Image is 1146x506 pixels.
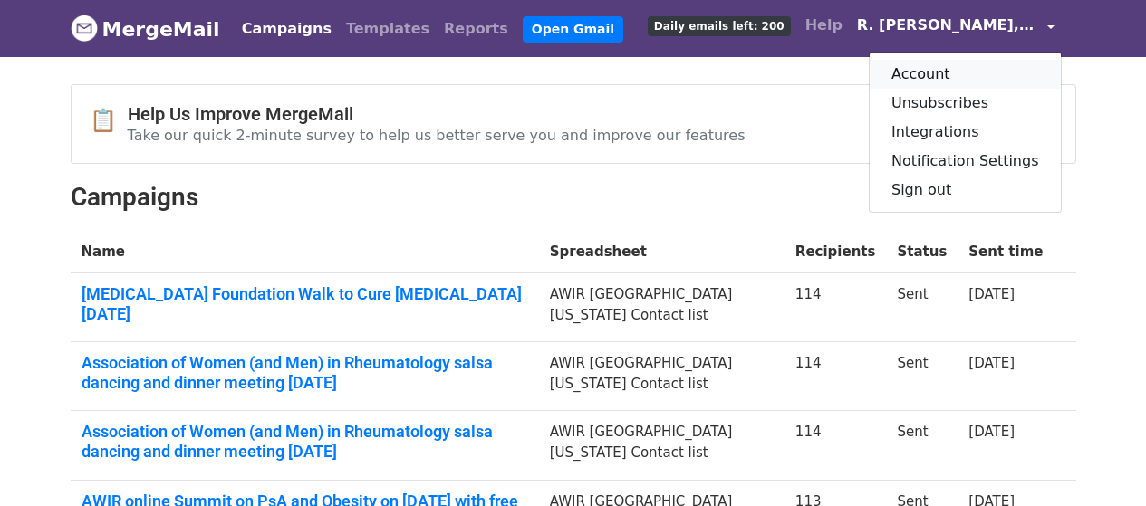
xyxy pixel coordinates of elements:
[958,231,1054,273] th: Sent time
[886,411,958,480] td: Sent
[785,273,887,342] td: 114
[968,355,1015,371] a: [DATE]
[71,231,539,273] th: Name
[798,7,850,43] a: Help
[886,273,958,342] td: Sent
[82,422,528,461] a: Association of Women (and Men) in Rheumatology salsa dancing and dinner meeting [DATE]
[71,14,98,42] img: MergeMail logo
[785,342,887,411] td: 114
[539,411,785,480] td: AWIR [GEOGRAPHIC_DATA][US_STATE] Contact list
[128,126,746,145] p: Take our quick 2-minute survey to help us better serve you and improve our features
[870,60,1061,89] a: Account
[523,16,623,43] a: Open Gmail
[968,286,1015,302] a: [DATE]
[640,7,798,43] a: Daily emails left: 200
[785,231,887,273] th: Recipients
[648,16,791,36] span: Daily emails left: 200
[82,284,528,323] a: [MEDICAL_DATA] Foundation Walk to Cure [MEDICAL_DATA] [DATE]
[539,273,785,342] td: AWIR [GEOGRAPHIC_DATA][US_STATE] Contact list
[128,103,746,125] h4: Help Us Improve MergeMail
[968,424,1015,440] a: [DATE]
[539,231,785,273] th: Spreadsheet
[857,14,1038,36] span: R. [PERSON_NAME], MD
[869,52,1062,213] div: R. [PERSON_NAME], MD
[850,7,1062,50] a: R. [PERSON_NAME], MD
[1055,419,1146,506] iframe: Chat Widget
[90,108,128,134] span: 📋
[339,11,437,47] a: Templates
[539,342,785,411] td: AWIR [GEOGRAPHIC_DATA][US_STATE] Contact list
[886,231,958,273] th: Status
[437,11,515,47] a: Reports
[870,176,1061,205] a: Sign out
[785,411,887,480] td: 114
[235,11,339,47] a: Campaigns
[870,147,1061,176] a: Notification Settings
[71,10,220,48] a: MergeMail
[870,118,1061,147] a: Integrations
[886,342,958,411] td: Sent
[71,182,1076,213] h2: Campaigns
[82,353,528,392] a: Association of Women (and Men) in Rheumatology salsa dancing and dinner meeting [DATE]
[870,89,1061,118] a: Unsubscribes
